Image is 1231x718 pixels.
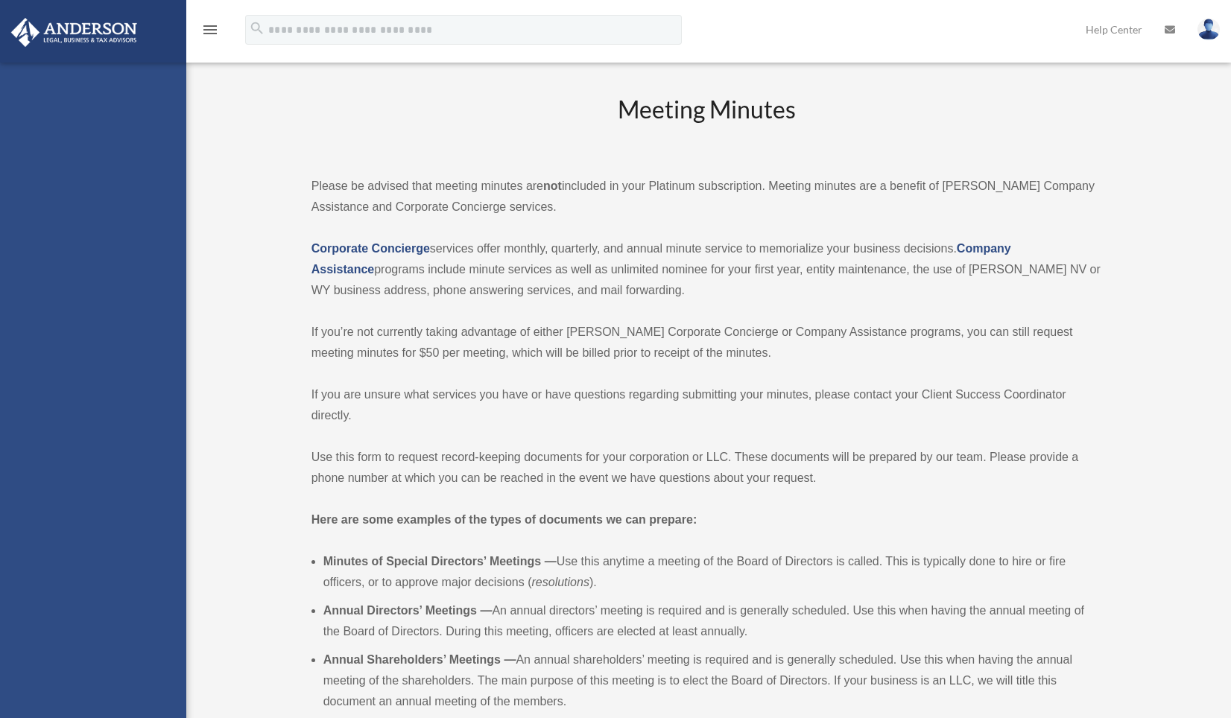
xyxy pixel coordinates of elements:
strong: Here are some examples of the types of documents we can prepare: [311,513,697,526]
p: Use this form to request record-keeping documents for your corporation or LLC. These documents wi... [311,447,1103,489]
li: An annual shareholders’ meeting is required and is generally scheduled. Use this when having the ... [323,649,1103,712]
b: Annual Directors’ Meetings — [323,604,493,617]
b: Annual Shareholders’ Meetings — [323,653,516,666]
p: services offer monthly, quarterly, and annual minute service to memorialize your business decisio... [311,238,1103,301]
i: search [249,20,265,36]
a: Corporate Concierge [311,242,430,255]
em: resolutions [532,576,589,588]
a: menu [201,26,219,39]
i: menu [201,21,219,39]
h2: Meeting Minutes [311,93,1103,155]
p: If you are unsure what services you have or have questions regarding submitting your minutes, ple... [311,384,1103,426]
li: Use this anytime a meeting of the Board of Directors is called. This is typically done to hire or... [323,551,1103,593]
p: If you’re not currently taking advantage of either [PERSON_NAME] Corporate Concierge or Company A... [311,322,1103,363]
img: Anderson Advisors Platinum Portal [7,18,142,47]
b: Minutes of Special Directors’ Meetings — [323,555,557,568]
strong: not [543,179,562,192]
a: Company Assistance [311,242,1011,276]
img: User Pic [1197,19,1220,40]
p: Please be advised that meeting minutes are included in your Platinum subscription. Meeting minute... [311,176,1103,217]
li: An annual directors’ meeting is required and is generally scheduled. Use this when having the ann... [323,600,1103,642]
